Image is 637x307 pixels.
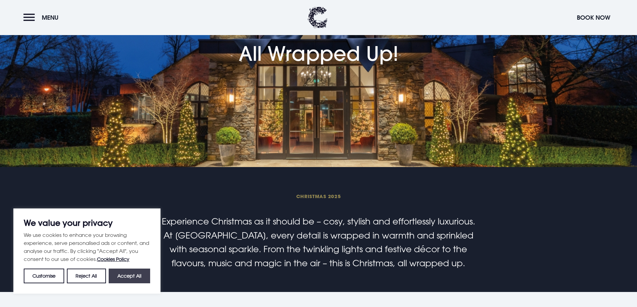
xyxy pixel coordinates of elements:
[24,269,64,283] button: Customise
[24,219,150,227] p: We value your privacy
[573,10,614,25] button: Book Now
[159,193,477,199] span: Christmas 2025
[97,256,129,262] a: Cookies Policy
[308,7,328,28] img: Clandeboye Lodge
[159,214,477,270] p: Experience Christmas as it should be – cosy, stylish and effortlessly luxurious. At [GEOGRAPHIC_D...
[42,14,59,21] span: Menu
[67,269,106,283] button: Reject All
[23,10,62,25] button: Menu
[109,269,150,283] button: Accept All
[239,5,399,65] h1: All Wrapped Up!
[24,231,150,263] p: We use cookies to enhance your browsing experience, serve personalised ads or content, and analys...
[13,208,161,294] div: We value your privacy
